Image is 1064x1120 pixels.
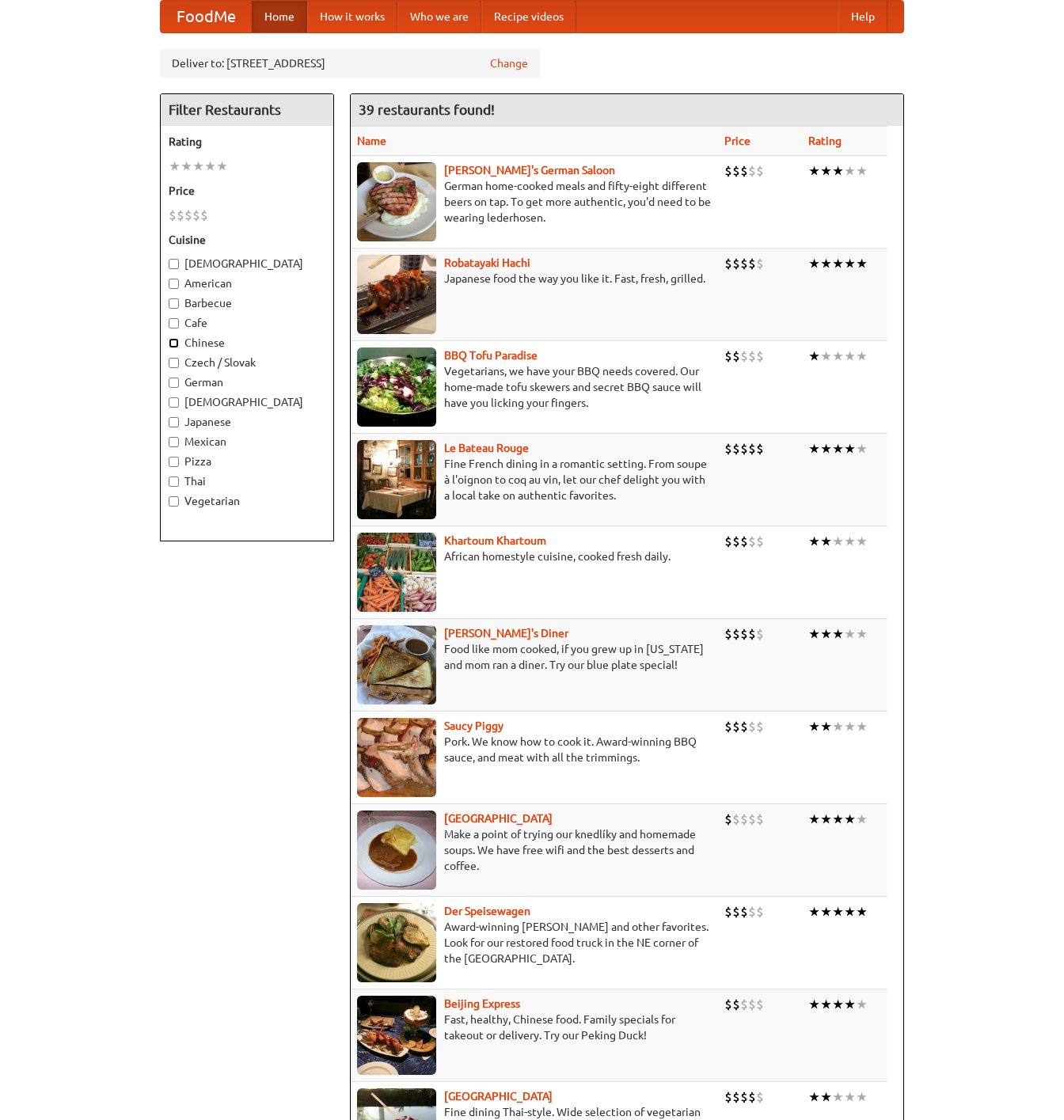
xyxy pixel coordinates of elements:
li: ★ [832,996,844,1013]
li: $ [740,996,748,1013]
label: Cafe [169,315,325,331]
li: $ [724,347,732,365]
p: Fine French dining in a romantic setting. From soupe à l'oignon to coq au vin, let our chef delig... [357,456,712,503]
li: ★ [856,903,868,921]
img: czechpoint.jpg [357,811,436,890]
input: [DEMOGRAPHIC_DATA] [169,259,179,269]
h5: Rating [169,134,325,150]
li: ★ [832,533,844,550]
li: $ [748,625,756,643]
a: Help [838,1,887,32]
li: ★ [820,718,832,735]
label: Thai [169,473,325,489]
b: Saucy Piggy [444,719,503,732]
li: $ [756,996,764,1013]
li: ★ [844,440,856,457]
li: ★ [832,811,844,828]
li: ★ [820,625,832,643]
li: $ [748,996,756,1013]
li: $ [748,533,756,550]
li: $ [200,207,208,224]
li: ★ [856,162,868,180]
input: Cafe [169,318,179,328]
li: ★ [844,811,856,828]
li: $ [740,440,748,457]
a: Der Speisewagen [444,905,530,917]
li: $ [748,440,756,457]
li: $ [748,718,756,735]
li: $ [732,625,740,643]
li: ★ [832,718,844,735]
li: ★ [216,158,228,175]
li: $ [724,903,732,921]
li: $ [169,207,177,224]
li: ★ [808,625,820,643]
label: [DEMOGRAPHIC_DATA] [169,394,325,410]
li: ★ [844,996,856,1013]
a: Robatayaki Hachi [444,256,530,269]
a: Name [357,135,386,147]
li: ★ [808,255,820,272]
li: ★ [820,996,832,1013]
li: ★ [856,996,868,1013]
li: $ [184,207,192,224]
label: Pizza [169,454,325,469]
li: $ [732,533,740,550]
li: $ [724,255,732,272]
li: $ [756,440,764,457]
li: ★ [204,158,216,175]
img: esthers.jpg [357,162,436,241]
li: $ [756,903,764,921]
label: Vegetarian [169,493,325,509]
li: ★ [844,162,856,180]
li: $ [740,255,748,272]
label: Chinese [169,335,325,351]
a: [GEOGRAPHIC_DATA] [444,812,553,825]
li: $ [740,718,748,735]
li: $ [740,903,748,921]
li: ★ [808,347,820,365]
li: $ [732,440,740,457]
li: $ [732,903,740,921]
label: Japanese [169,414,325,430]
img: sallys.jpg [357,625,436,704]
li: ★ [169,158,180,175]
li: ★ [832,440,844,457]
li: ★ [844,903,856,921]
h4: Filter Restaurants [161,94,333,126]
p: Award-winning [PERSON_NAME] and other favorites. Look for our restored food truck in the NE corne... [357,919,712,966]
a: [GEOGRAPHIC_DATA] [444,1090,553,1103]
li: $ [748,255,756,272]
li: ★ [192,158,204,175]
label: [DEMOGRAPHIC_DATA] [169,256,325,271]
li: ★ [844,255,856,272]
li: ★ [808,162,820,180]
div: Deliver to: [STREET_ADDRESS] [160,49,540,78]
li: $ [756,533,764,550]
label: Mexican [169,434,325,450]
a: Beijing Express [444,997,520,1010]
li: $ [732,255,740,272]
p: Pork. We know how to cook it. Award-winning BBQ sauce, and meat with all the trimmings. [357,734,712,765]
li: $ [724,162,732,180]
li: $ [724,718,732,735]
li: ★ [808,903,820,921]
a: Change [490,55,528,71]
img: beijing.jpg [357,996,436,1075]
li: ★ [856,440,868,457]
li: $ [756,255,764,272]
img: speisewagen.jpg [357,903,436,982]
a: Le Bateau Rouge [444,442,529,454]
li: ★ [820,162,832,180]
li: ★ [808,811,820,828]
li: $ [732,996,740,1013]
li: $ [177,207,184,224]
a: BBQ Tofu Paradise [444,349,538,362]
li: ★ [844,533,856,550]
li: ★ [808,533,820,550]
li: ★ [808,440,820,457]
li: $ [756,625,764,643]
li: $ [756,1088,764,1106]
